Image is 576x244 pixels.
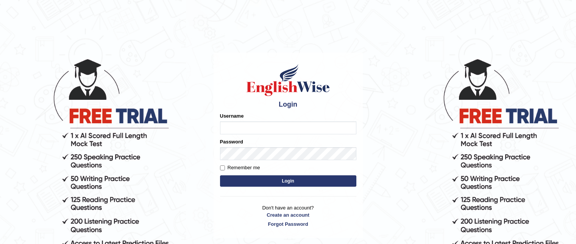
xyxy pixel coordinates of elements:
[220,164,260,172] label: Remember me
[220,165,225,170] input: Remember me
[220,138,243,145] label: Password
[220,101,356,109] h4: Login
[220,220,356,228] a: Forgot Password
[220,175,356,187] button: Login
[220,211,356,219] a: Create an account
[220,112,244,120] label: Username
[245,63,331,97] img: Logo of English Wise sign in for intelligent practice with AI
[220,204,356,228] p: Don't have an account?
